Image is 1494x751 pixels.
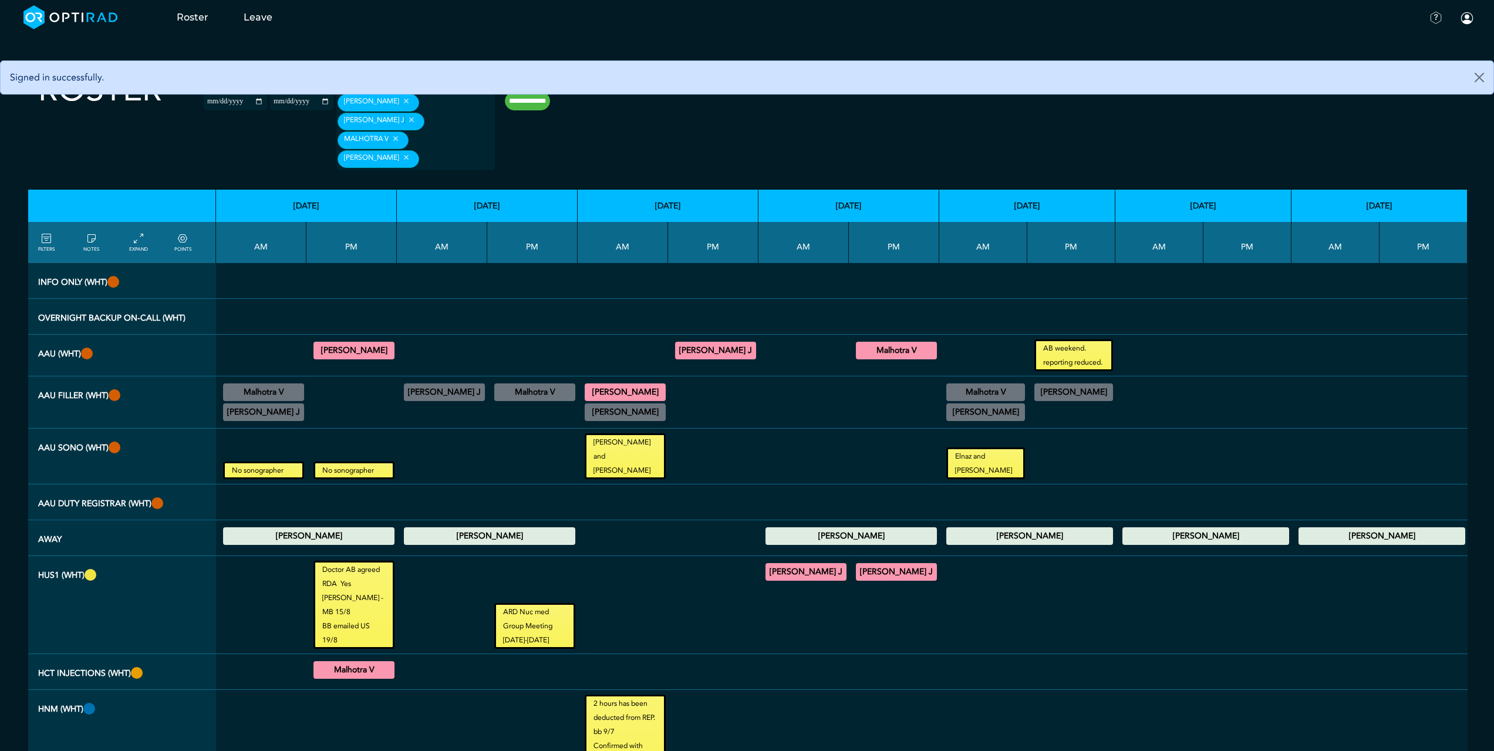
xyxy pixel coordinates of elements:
small: Doctor AB agreed RDA Yes [PERSON_NAME] - MB 15/8 BB emailed US 19/8 [315,563,393,647]
summary: Malhotra V [315,663,393,677]
summary: [PERSON_NAME] [948,405,1023,419]
div: Maternity Leave 00:00 - 23:59 [946,527,1113,545]
summary: [PERSON_NAME] J [767,565,845,579]
summary: [PERSON_NAME] [586,385,664,399]
div: General US/US Gynaecology 14:00 - 16:30 [1034,383,1113,401]
th: AM [1291,222,1380,263]
th: PM [487,222,578,263]
summary: [PERSON_NAME] J [858,565,935,579]
div: Maternity Leave 00:00 - 23:59 [765,527,937,545]
th: [DATE] [216,190,397,222]
button: Remove item: 'b42ad489-9210-4e0b-8d16-e309d1c5fb59' [399,97,413,105]
th: PM [849,222,939,263]
a: FILTERS [38,232,55,253]
div: CT Trauma & Urgent/MRI Trauma & Urgent 08:30 - 13:30 [585,383,666,401]
summary: Malhotra V [496,385,574,399]
th: [DATE] [939,190,1115,222]
img: brand-opti-rad-logos-blue-and-white-d2f68631ba2948856bd03f2d395fb146ddc8fb01b4b6e9315ea85fa773367... [23,5,118,29]
summary: [PERSON_NAME] [948,529,1111,543]
div: CT Trauma & Urgent/MRI Trauma & Urgent 13:30 - 18:30 [313,342,394,359]
th: [DATE] [578,190,758,222]
summary: Malhotra V [858,343,935,358]
div: Maternity Leave 00:00 - 23:59 [1122,527,1289,545]
summary: [PERSON_NAME] J [406,385,483,399]
div: [PERSON_NAME] [338,94,419,112]
button: Remove item: '066fdb4f-eb9d-4249-b3e9-c484ce7ef786' [399,153,413,161]
summary: [PERSON_NAME] [225,529,393,543]
th: HUS1 (WHT) [28,556,216,654]
summary: [PERSON_NAME] [586,405,664,419]
div: General CT/General MRI/General XR 08:30 - 10:30 [585,403,666,421]
summary: [PERSON_NAME] [406,529,574,543]
th: [DATE] [758,190,939,222]
small: [PERSON_NAME] and [PERSON_NAME] [586,435,664,477]
th: AM [939,222,1027,263]
div: CT Trauma & Urgent/MRI Trauma & Urgent 13:30 - 18:30 [675,342,756,359]
div: CT Trauma & Urgent/MRI Trauma & Urgent 13:30 - 18:30 [494,383,575,401]
div: General CT/General MRI/General XR 09:30 - 11:30 [404,383,485,401]
div: Annual Leave 00:00 - 23:59 [404,527,575,545]
summary: Malhotra V [225,385,302,399]
small: No sonographer [315,463,393,477]
div: Annual Leave 00:00 - 23:59 [223,527,394,545]
summary: [PERSON_NAME] [1036,385,1111,399]
summary: Malhotra V [948,385,1023,399]
div: General CT/General MRI/General XR 09:30 - 11:30 [946,383,1025,401]
th: PM [1380,222,1468,263]
th: AM [1115,222,1203,263]
th: INFO ONLY (WHT) [28,263,216,299]
a: show/hide notes [83,232,99,253]
summary: [PERSON_NAME] [1300,529,1463,543]
th: PM [668,222,758,263]
small: ARD Nuc med Group Meeting [DATE]-[DATE] [496,605,574,647]
div: General US/US Diagnostic MSK/US Gynaecology/US Interventional H&N/US Interventional MSK/US Interv... [223,383,304,401]
div: US Head & Neck/US Interventional H&N/US Gynaecology/General US 14:30 - 16:30 [856,563,937,581]
div: [PERSON_NAME] J [338,113,424,130]
button: Close [1465,61,1493,94]
div: General CT/General MRI/General XR 11:30 - 13:30 [223,403,304,421]
div: [PERSON_NAME] [338,150,419,168]
th: AM [578,222,668,263]
summary: [PERSON_NAME] [1124,529,1287,543]
th: PM [1027,222,1115,263]
th: [DATE] [397,190,578,222]
th: AM [758,222,849,263]
div: General CT/General MRI/General XR 10:30 - 14:00 [946,403,1025,421]
th: PM [1203,222,1291,263]
th: [DATE] [1291,190,1468,222]
a: collapse/expand expected points [174,232,191,253]
input: null [421,154,480,165]
div: Malhotra V [338,132,409,149]
small: No sonographer [225,463,302,477]
summary: [PERSON_NAME] J [225,405,302,419]
div: CT Intervention Body/CT Interventional MSK 12:30 - 13:30 [313,661,394,679]
th: Overnight backup on-call (WHT) [28,299,216,335]
small: AB weekend. reporting reduced. [1036,341,1111,369]
div: CT Trauma & Urgent/MRI Trauma & Urgent 13:30 - 18:30 [856,342,937,359]
h2: Roster [38,70,162,110]
th: [DATE] [1115,190,1291,222]
th: AAU FILLER (WHT) [28,376,216,429]
th: AAU Sono (WHT) [28,429,216,484]
div: Maternity Leave 00:00 - 23:59 [1299,527,1465,545]
button: Remove item: 'b3d99492-b6b9-477f-8664-c280526a0017' [389,134,402,143]
th: AM [397,222,487,263]
th: AAU (WHT) [28,335,216,376]
th: AM [216,222,306,263]
div: US Head & Neck/US Interventional H&N/US Gynaecology/General US 09:00 - 13:00 [765,563,847,581]
summary: [PERSON_NAME] [315,343,393,358]
button: Remove item: 'db1796de-5eda-49ca-b221-2934ccfe9335' [404,116,418,124]
summary: [PERSON_NAME] J [677,343,754,358]
th: HCT injections (WHT) [28,654,216,690]
summary: [PERSON_NAME] [767,529,935,543]
a: collapse/expand entries [129,232,148,253]
small: Elnaz and [PERSON_NAME] [948,449,1023,477]
th: Away [28,520,216,556]
th: AAU Duty Registrar (WHT) [28,484,216,520]
th: PM [306,222,397,263]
